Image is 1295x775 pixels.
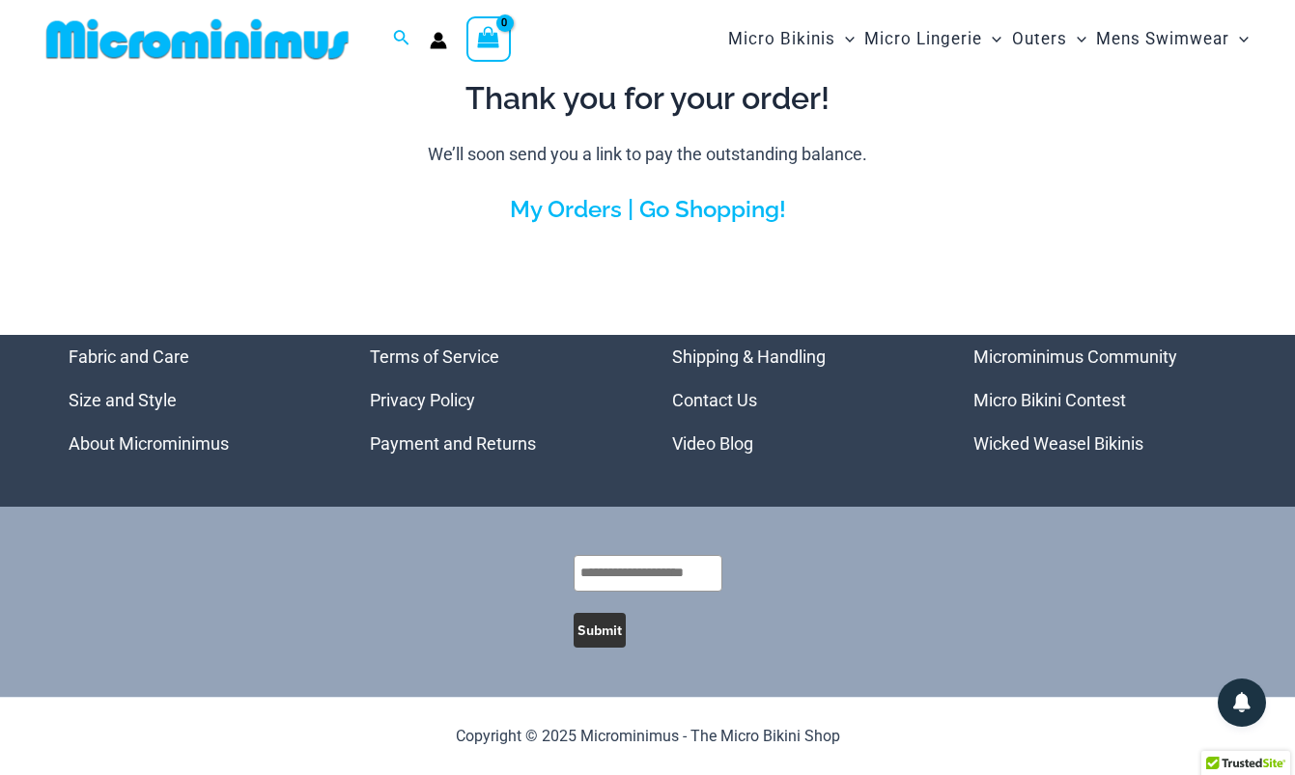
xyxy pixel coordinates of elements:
[1012,14,1067,64] span: Outers
[723,10,859,69] a: Micro BikinisMenu ToggleMenu Toggle
[370,335,624,465] aside: Footer Widget 2
[720,7,1256,71] nav: Site Navigation
[69,335,323,465] nav: Menu
[973,390,1126,410] a: Micro Bikini Contest
[973,346,1177,367] a: Microminimus Community
[370,433,536,454] a: Payment and Returns
[628,195,633,223] a: |
[1229,14,1249,64] span: Menu Toggle
[370,346,499,367] a: Terms of Service
[69,390,177,410] a: Size and Style
[466,16,511,61] a: View Shopping Cart, empty
[370,390,475,410] a: Privacy Policy
[639,195,786,223] a: Go Shopping!
[982,14,1001,64] span: Menu Toggle
[53,140,1242,169] p: We’ll soon send you a link to pay the outstanding balance.
[672,335,926,465] nav: Menu
[973,335,1227,465] nav: Menu
[1091,10,1253,69] a: Mens SwimwearMenu ToggleMenu Toggle
[574,613,626,648] button: Submit
[370,335,624,465] nav: Menu
[859,10,1006,69] a: Micro LingerieMenu ToggleMenu Toggle
[728,14,835,64] span: Micro Bikinis
[835,14,855,64] span: Menu Toggle
[672,433,753,454] a: Video Blog
[672,390,757,410] a: Contact Us
[430,32,447,49] a: Account icon link
[1067,14,1086,64] span: Menu Toggle
[69,346,189,367] a: Fabric and Care
[973,335,1227,465] aside: Footer Widget 4
[973,433,1143,454] a: Wicked Weasel Bikinis
[1096,14,1229,64] span: Mens Swimwear
[69,722,1227,751] p: Copyright © 2025 Microminimus - The Micro Bikini Shop
[864,14,982,64] span: Micro Lingerie
[69,335,323,465] aside: Footer Widget 1
[39,17,356,61] img: MM SHOP LOGO FLAT
[510,195,622,223] a: My Orders
[69,433,229,454] a: About Microminimus
[393,27,410,51] a: Search icon link
[465,80,830,116] strong: Thank you for your order!
[672,346,826,367] a: Shipping & Handling
[1007,10,1091,69] a: OutersMenu ToggleMenu Toggle
[672,335,926,465] aside: Footer Widget 3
